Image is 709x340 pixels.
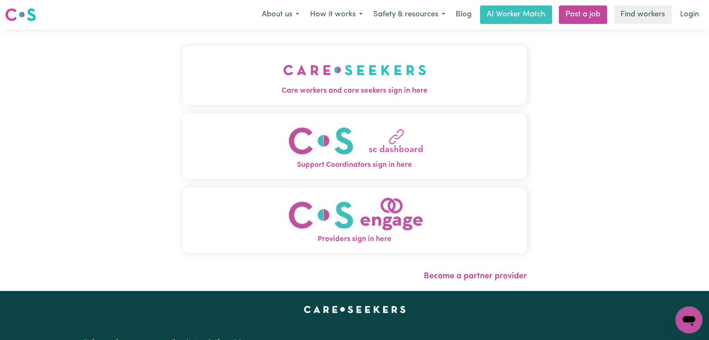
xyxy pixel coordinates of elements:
[182,46,527,105] button: Care workers and care seekers sign in here
[480,5,552,24] a: AI Worker Match
[182,113,527,179] button: Support Coordinators sign in here
[182,86,527,96] span: Care workers and care seekers sign in here
[304,306,406,313] a: Careseekers home page
[675,306,702,333] iframe: Button to launch messaging window
[675,5,704,24] a: Login
[424,272,527,280] a: Become a partner provider
[5,7,36,22] img: Careseekers logo
[305,6,368,23] button: How it works
[182,187,527,253] button: Providers sign in here
[182,234,527,245] span: Providers sign in here
[182,160,527,171] span: Support Coordinators sign in here
[368,6,451,23] button: Safety & resources
[559,5,607,24] a: Post a job
[5,5,36,24] a: Careseekers logo
[256,6,305,23] button: About us
[614,5,672,24] a: Find workers
[451,5,477,24] a: Blog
